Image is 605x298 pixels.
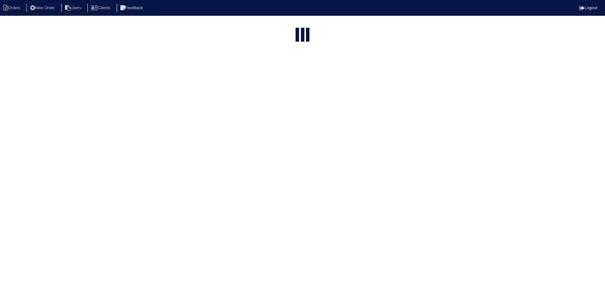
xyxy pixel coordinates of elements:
a: Users [61,5,86,10]
li: Clients [87,4,115,12]
li: New Order [26,4,60,12]
li: Users [61,4,86,12]
li: Feedback [117,4,148,12]
a: Clients [87,5,115,10]
div: loading... [301,28,304,45]
a: New Order [26,5,60,10]
a: Logout [579,5,597,10]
